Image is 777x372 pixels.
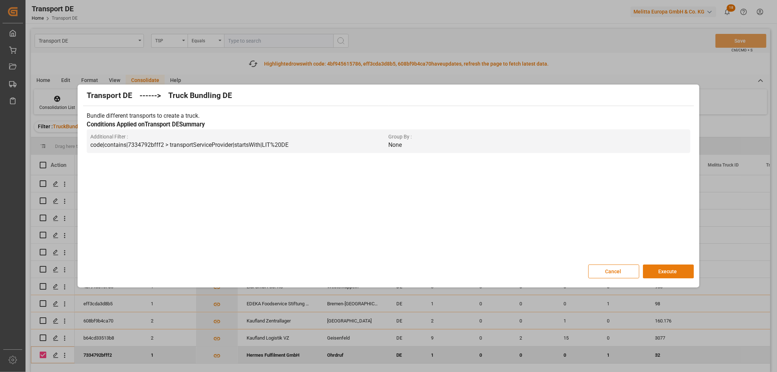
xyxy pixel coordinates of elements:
[140,90,161,102] h2: ------>
[168,90,232,102] h2: Truck Bundling DE
[388,141,686,149] p: None
[90,141,388,149] p: code|contains|7334792bfff2 > transportServiceProvider|startsWith|LIT%20DE
[87,111,690,120] p: Bundle different transports to create a truck.
[588,265,639,278] button: Cancel
[388,133,686,141] span: Group By :
[90,133,388,141] span: Additional Filter :
[87,90,132,102] h2: Transport DE
[87,120,690,129] h3: Conditions Applied on Transport DE Summary
[643,265,694,278] button: Execute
